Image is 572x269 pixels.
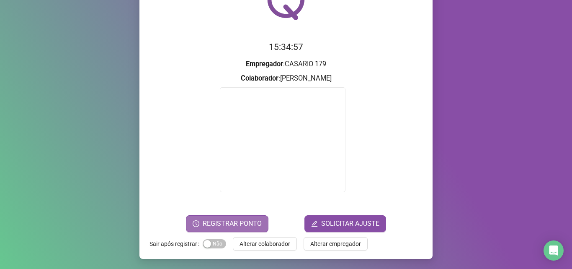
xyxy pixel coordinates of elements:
h3: : CASARIO 179 [149,59,423,70]
span: Alterar colaborador [240,239,290,248]
span: SOLICITAR AJUSTE [321,219,379,229]
span: clock-circle [193,220,199,227]
strong: Empregador [246,60,283,68]
h3: : [PERSON_NAME] [149,73,423,84]
span: REGISTRAR PONTO [203,219,262,229]
strong: Colaborador [241,74,278,82]
label: Sair após registrar [149,237,203,251]
button: editSOLICITAR AJUSTE [304,215,386,232]
span: edit [311,220,318,227]
button: Alterar empregador [304,237,368,251]
button: REGISTRAR PONTO [186,215,268,232]
time: 15:34:57 [269,42,303,52]
span: Alterar empregador [310,239,361,248]
div: Open Intercom Messenger [544,240,564,261]
button: Alterar colaborador [233,237,297,251]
